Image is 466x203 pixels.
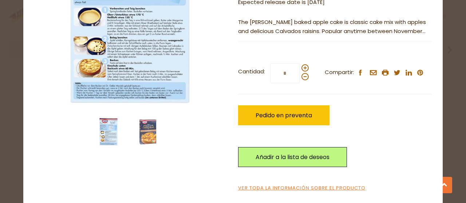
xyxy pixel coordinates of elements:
[325,68,354,77] span: Compartir:
[256,111,312,119] span: Pedido en preventa
[133,117,162,146] img: Dr. Oetker Baked Apple Cake Mix
[238,18,432,36] p: The [PERSON_NAME] baked apple cake is classic cake mix with apples and delicious Calvados raisins...
[238,67,265,76] strong: Cantidad:
[238,147,347,167] a: Añadir a la lista de deseos
[238,105,329,125] button: Pedido en preventa
[238,184,366,192] a: Ver toda la información sobre el producto
[270,63,300,83] input: Cantidad:
[94,117,123,146] img: Dr. Oetker Baked Apple Cake Mix, 14.6 oz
